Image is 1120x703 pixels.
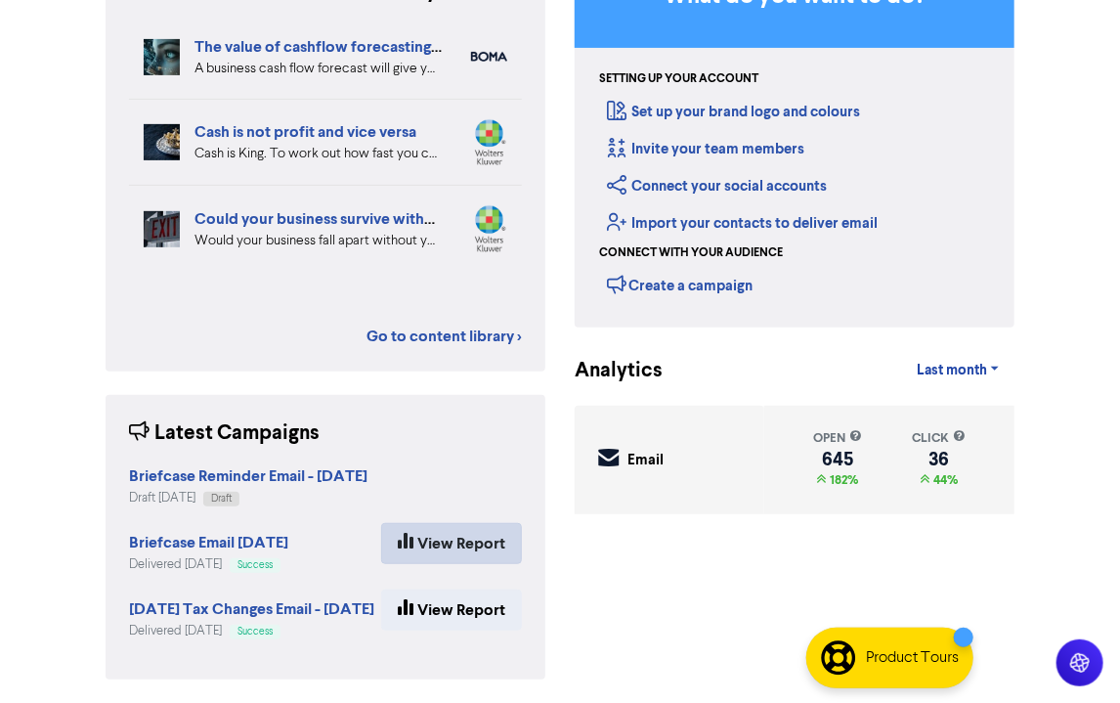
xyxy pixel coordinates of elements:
a: Briefcase Reminder Email - [DATE] [129,469,367,485]
div: Cash is King. To work out how fast you can grow your business, you need to look at your projected... [194,144,442,164]
span: Success [237,560,273,570]
div: A business cash flow forecast will give you vital business intelligence to help you scenario-plan... [194,59,442,79]
strong: Briefcase Email [DATE] [129,533,288,552]
span: Success [237,627,273,637]
strong: Briefcase Reminder Email - [DATE] [129,466,367,486]
div: 36 [912,452,966,467]
a: Cash is not profit and vice versa [194,122,416,142]
div: Delivered [DATE] [129,622,374,640]
a: Last month [901,351,1014,390]
a: View Report [381,523,522,564]
img: wolterskluwer [471,205,507,252]
img: boma_accounting [471,52,507,63]
a: Connect your social accounts [607,177,827,196]
div: Create a campaign [607,270,753,299]
div: Setting up your account [599,70,758,88]
a: Set up your brand logo and colours [607,103,860,121]
div: Latest Campaigns [129,418,320,449]
div: Would your business fall apart without you? What’s your Plan B in case of accident, illness, or j... [194,231,442,251]
div: Analytics [575,356,624,386]
span: 182% [827,472,859,488]
a: Import your contacts to deliver email [607,214,878,233]
div: open [813,429,862,448]
a: [DATE] Tax Changes Email - [DATE] [129,602,374,618]
div: Connect with your audience [599,244,783,262]
a: Could your business survive without you? [194,209,485,229]
span: Last month [917,362,987,379]
a: Invite your team members [607,140,804,158]
img: wolterskluwer [471,119,507,166]
div: Draft [DATE] [129,489,367,507]
a: Go to content library > [366,325,522,348]
a: The value of cashflow forecasting for your business [194,37,554,57]
span: Draft [211,494,232,504]
div: click [912,429,966,448]
a: Briefcase Email [DATE] [129,536,288,551]
span: 44% [929,472,958,488]
iframe: Chat Widget [1022,609,1120,703]
div: Email [627,450,664,472]
a: View Report [381,590,522,631]
div: 645 [813,452,862,467]
strong: [DATE] Tax Changes Email - [DATE] [129,599,374,619]
div: Delivered [DATE] [129,555,288,574]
